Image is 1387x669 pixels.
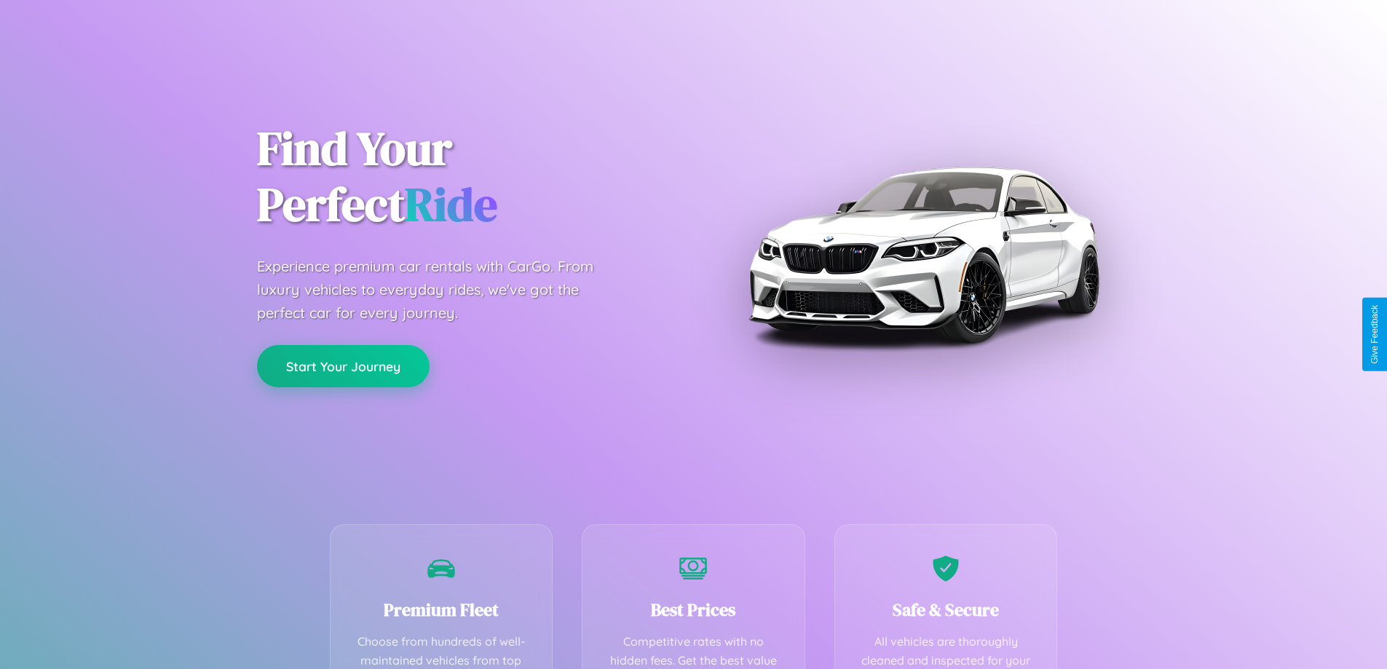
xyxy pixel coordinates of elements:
h3: Premium Fleet [352,598,531,622]
span: Ride [405,173,497,236]
p: Experience premium car rentals with CarGo. From luxury vehicles to everyday rides, we've got the ... [257,255,621,325]
div: Give Feedback [1370,305,1380,364]
img: Premium BMW car rental vehicle [741,73,1105,437]
h1: Find Your Perfect [257,121,672,233]
h3: Best Prices [604,598,783,622]
button: Start Your Journey [257,345,430,387]
h3: Safe & Secure [857,598,1035,622]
